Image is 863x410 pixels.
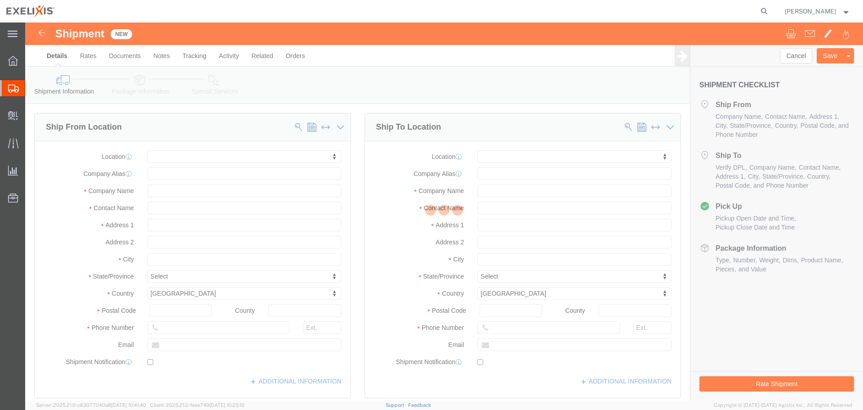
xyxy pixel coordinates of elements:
span: Copyright © [DATE]-[DATE] Agistix Inc., All Rights Reserved [714,401,852,409]
span: [DATE] 10:41:40 [111,402,146,408]
button: [PERSON_NAME] [784,6,851,17]
a: Support [386,402,408,408]
span: [DATE] 10:25:10 [209,402,245,408]
span: Shaheed Mohammed [785,6,836,16]
span: Server: 2025.21.0-c63077040a8 [36,402,146,408]
img: logo [6,5,55,18]
a: Feedback [408,402,431,408]
span: Client: 2025.21.0-faee749 [150,402,245,408]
